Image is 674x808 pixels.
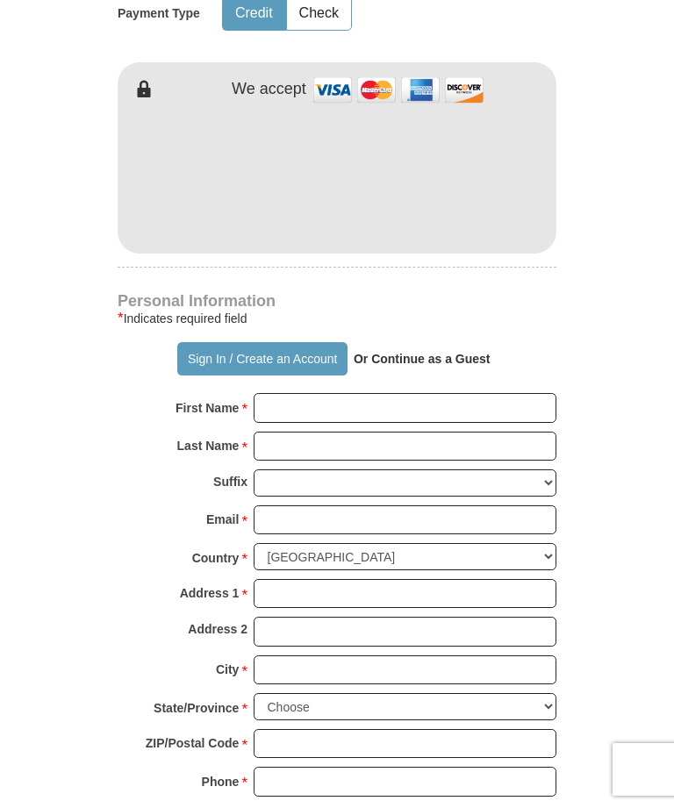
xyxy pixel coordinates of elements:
strong: Address 1 [180,581,240,605]
strong: Address 2 [188,617,247,641]
strong: City [216,657,239,682]
strong: State/Province [154,696,239,720]
strong: Or Continue as a Guest [354,352,491,366]
strong: Country [192,546,240,570]
strong: Phone [202,769,240,794]
img: credit cards accepted [311,71,486,109]
div: Indicates required field [118,308,556,329]
strong: Last Name [177,433,240,458]
h4: Personal Information [118,294,556,308]
h4: We accept [232,80,306,99]
strong: Email [206,507,239,532]
strong: First Name [176,396,239,420]
strong: ZIP/Postal Code [146,731,240,755]
button: Sign In / Create an Account [177,342,347,375]
h5: Payment Type [118,6,200,21]
strong: Suffix [213,469,247,494]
